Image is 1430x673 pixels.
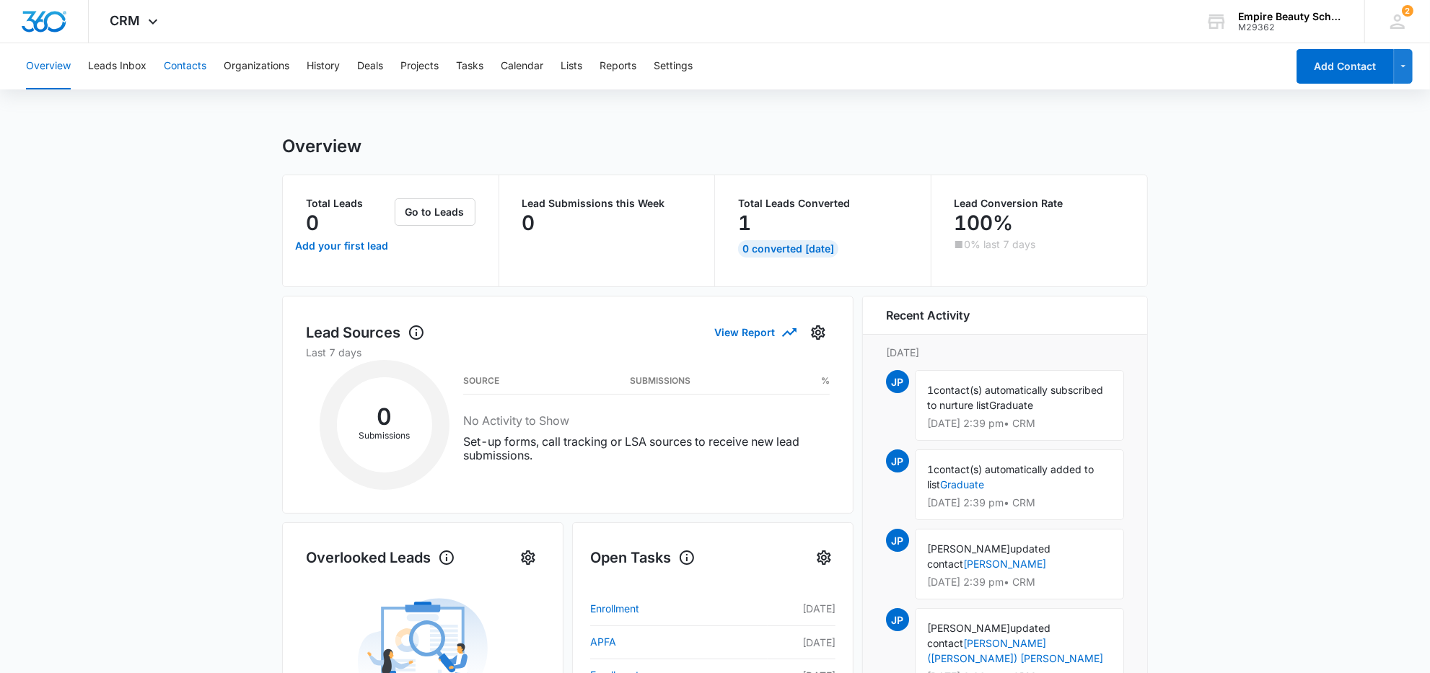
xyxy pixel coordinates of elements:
p: 100% [955,211,1014,234]
h1: Open Tasks [590,547,696,568]
a: Graduate [940,478,984,491]
p: [DATE] 2:39 pm • CRM [927,498,1112,508]
span: Graduate [989,399,1033,411]
p: Lead Conversion Rate [955,198,1125,208]
button: Settings [517,546,540,569]
a: APFA [590,633,768,651]
button: Deals [357,43,383,89]
p: Total Leads Converted [738,198,908,208]
h1: Overview [282,136,361,157]
span: [PERSON_NAME] [927,622,1010,634]
button: Settings [807,321,830,344]
div: account name [1238,11,1343,22]
a: [PERSON_NAME] ([PERSON_NAME]) [PERSON_NAME] [927,637,1103,664]
p: [DATE] [768,601,835,616]
p: 1 [738,211,751,234]
span: contact(s) automatically added to list [927,463,1094,491]
a: Enrollment [590,600,768,617]
button: Contacts [164,43,206,89]
span: JP [886,608,909,631]
a: [PERSON_NAME] [963,558,1046,570]
h6: Recent Activity [886,307,970,324]
a: Add your first lead [291,229,392,263]
button: Organizations [224,43,289,89]
span: CRM [110,13,141,28]
button: Overview [26,43,71,89]
span: JP [886,449,909,472]
p: Lead Submissions this Week [522,198,692,208]
button: View Report [714,320,795,345]
p: [DATE] [768,635,835,650]
button: Lists [561,43,582,89]
h2: 0 [337,408,432,426]
div: notifications count [1402,5,1413,17]
p: [DATE] [886,345,1124,360]
h1: Lead Sources [306,322,425,343]
h1: Overlooked Leads [306,547,455,568]
span: 1 [927,384,934,396]
p: Last 7 days [306,345,830,360]
p: [DATE] 2:39 pm • CRM [927,577,1112,587]
span: JP [886,370,909,393]
span: 1 [927,463,934,475]
div: 0 Converted [DATE] [738,240,838,258]
p: 0 [306,211,319,234]
h3: Source [463,377,499,384]
button: Calendar [501,43,543,89]
button: Projects [400,43,439,89]
p: [DATE] 2:39 pm • CRM [927,418,1112,428]
div: account id [1238,22,1343,32]
button: Go to Leads [395,198,475,226]
span: [PERSON_NAME] [927,542,1010,555]
p: 0 [522,211,535,234]
button: History [307,43,340,89]
p: 0% last 7 days [965,239,1036,250]
p: Total Leads [306,198,392,208]
span: 2 [1402,5,1413,17]
p: Set-up forms, call tracking or LSA sources to receive new lead submissions. [463,435,830,462]
span: JP [886,529,909,552]
button: Tasks [456,43,483,89]
button: Settings [812,546,835,569]
p: Submissions [337,429,432,442]
h3: % [821,377,830,384]
button: Add Contact [1297,49,1394,84]
h3: No Activity to Show [463,412,830,429]
a: Go to Leads [395,206,475,218]
button: Leads Inbox [88,43,146,89]
h3: Submissions [630,377,690,384]
button: Reports [600,43,636,89]
button: Settings [654,43,693,89]
span: contact(s) automatically subscribed to nurture list [927,384,1103,411]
